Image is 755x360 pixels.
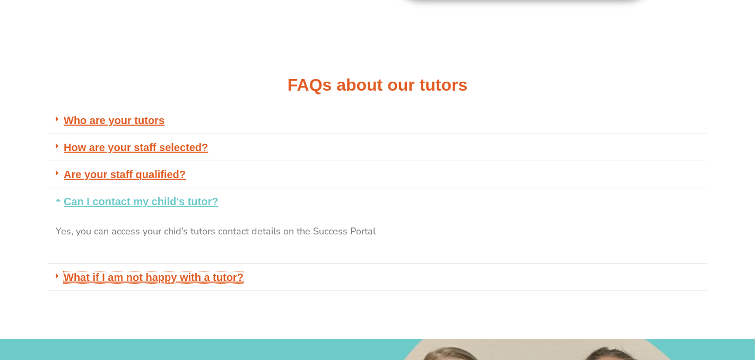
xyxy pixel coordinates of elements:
[573,240,755,360] iframe: Chat Widget
[64,271,244,283] a: What if I am not happy with a tutor?
[48,74,707,96] h2: FAQs about our tutors
[48,188,707,215] div: Can I contact my child's tutor?
[48,264,707,291] div: What if I am not happy with a tutor?
[56,223,699,240] p: Yes, you can access your chid’s tutors contact details on the Success Portal
[64,196,218,207] a: Can I contact my child's tutor?
[64,169,186,180] a: Are your staff qualified?
[48,161,707,188] div: Are your staff qualified?
[48,215,707,264] div: Can I contact my child's tutor?
[64,115,164,126] a: Who are your tutors
[48,134,707,161] div: How are your staff selected?
[64,142,208,153] a: How are your staff selected?
[48,107,707,134] div: Who are your tutors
